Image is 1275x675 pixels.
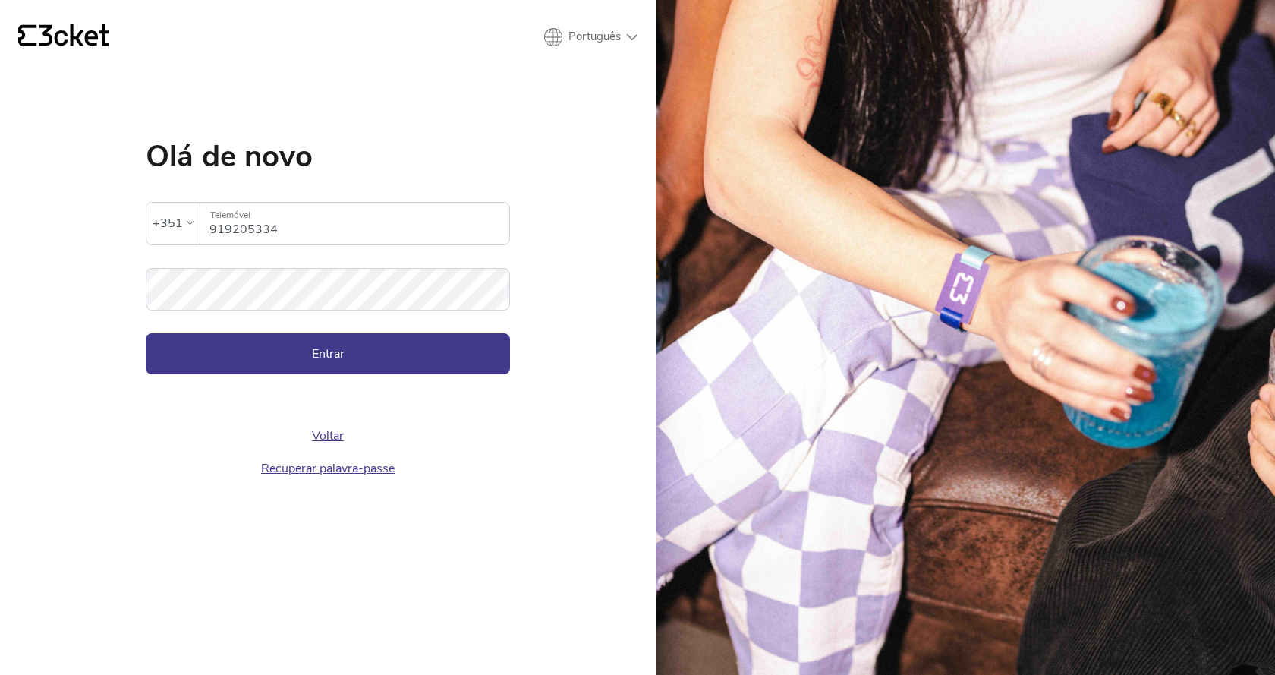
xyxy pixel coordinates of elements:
[146,333,510,374] button: Entrar
[261,460,395,477] a: Recuperar palavra-passe
[146,141,510,172] h1: Olá de novo
[18,25,36,46] g: {' '}
[312,427,344,444] a: Voltar
[209,203,509,244] input: Telemóvel
[146,268,510,293] label: Palavra-passe
[200,203,509,228] label: Telemóvel
[153,212,183,235] div: +351
[18,24,109,50] a: {' '}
